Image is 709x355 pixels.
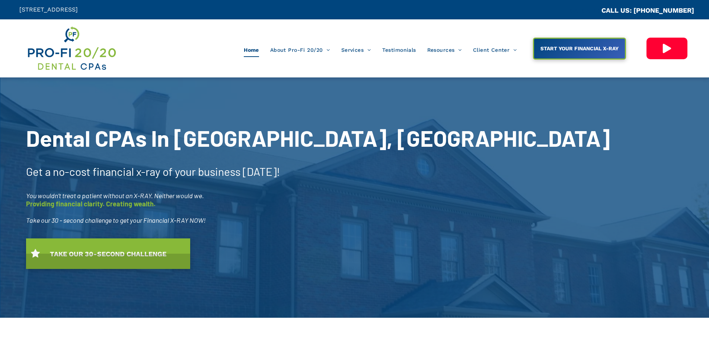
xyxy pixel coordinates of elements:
span: Dental CPAs In [GEOGRAPHIC_DATA], [GEOGRAPHIC_DATA] [26,124,610,151]
a: CALL US: [PHONE_NUMBER] [601,6,694,14]
span: TAKE OUR 30-SECOND CHALLENGE [47,246,169,262]
a: Client Center [467,43,523,57]
span: START YOUR FINANCIAL X-RAY [538,42,621,55]
a: TAKE OUR 30-SECOND CHALLENGE [26,238,190,269]
span: Get a [26,165,51,178]
img: Get Dental CPA Consulting, Bookkeeping, & Bank Loans [26,25,116,72]
span: Providing financial clarity. Creating wealth. [26,200,156,208]
a: START YOUR FINANCIAL X-RAY [533,38,626,60]
span: CA::CALLC [570,7,601,14]
a: Testimonials [377,43,422,57]
span: [STREET_ADDRESS] [19,6,78,13]
a: Resources [422,43,467,57]
a: Home [238,43,265,57]
span: Take our 30 - second challenge to get your Financial X-RAY NOW! [26,216,206,224]
span: of your business [DATE]! [163,165,280,178]
a: About Pro-Fi 20/20 [265,43,336,57]
a: Services [336,43,377,57]
span: You wouldn’t treat a patient without an X-RAY. Neither would we. [26,191,204,200]
span: no-cost financial x-ray [53,165,160,178]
